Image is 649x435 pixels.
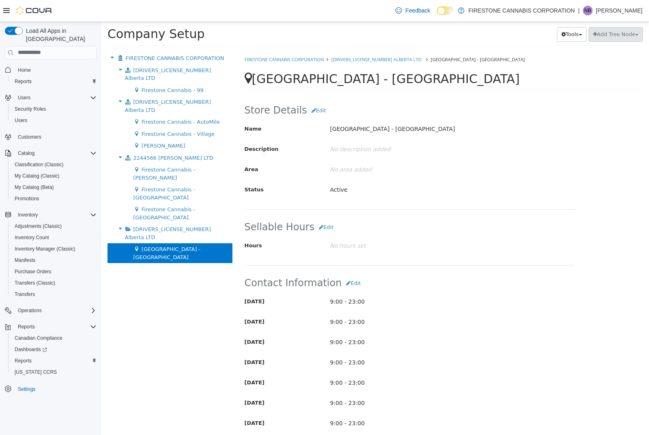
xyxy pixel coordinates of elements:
button: Inventory [2,209,100,221]
input: Dark Mode [437,6,454,15]
button: Security Roles [8,103,100,115]
a: Security Roles [11,104,49,114]
span: Catalog [15,148,97,158]
span: Transfers (Classic) [11,278,97,288]
span: Area [143,144,157,150]
a: My Catalog (Beta) [11,182,57,192]
span: Purchase Orders [15,268,52,275]
p: 9:00 - 23:00 [228,293,444,307]
span: Promotions [11,194,97,204]
span: Inventory Count [11,233,97,242]
span: Inventory Manager (Classic) [15,246,75,252]
button: Reports [15,322,38,332]
span: [GEOGRAPHIC_DATA] - [GEOGRAPHIC_DATA] [329,34,423,41]
span: Hours [143,221,161,227]
span: My Catalog (Beta) [11,182,97,192]
span: Washington CCRS [11,367,97,377]
span: [DRIVERS_LICENSE_NUMBER] Alberta LTD [24,204,110,219]
button: Add Tree Node [487,5,542,20]
button: Users [8,115,100,126]
button: Edit [240,254,264,269]
button: Users [15,93,34,103]
a: Transfers (Classic) [11,278,58,288]
span: Store Details [143,83,206,94]
span: Inventory Manager (Classic) [11,244,97,254]
button: Catalog [15,148,38,158]
a: Home [15,65,34,75]
span: Home [15,65,97,75]
span: Settings [15,384,97,394]
span: Reports [15,358,32,364]
span: Description [143,124,177,130]
span: Security Roles [11,104,97,114]
img: Cova [16,6,53,15]
p: No hours set [228,217,444,231]
span: Transfers (Classic) [15,280,55,286]
span: [DATE] [143,358,163,364]
span: [DATE] [143,297,163,303]
span: Transfers [15,291,35,298]
button: Catalog [2,148,100,159]
span: Adjustments (Classic) [15,223,62,229]
span: Reports [11,356,97,366]
button: Classification (Classic) [8,159,100,170]
button: Home [2,64,100,76]
span: Manifests [11,255,97,265]
span: Company Setup [6,5,103,19]
span: Manifests [15,257,35,264]
button: Inventory Count [8,232,100,243]
p: 9:00 - 23:00 [228,313,444,328]
span: Home [18,67,31,73]
a: Inventory Manager (Classic) [11,244,79,254]
span: Canadian Compliance [15,335,62,341]
span: [US_STATE] CCRS [15,369,57,375]
button: Tools [456,5,485,20]
span: Name [143,104,160,110]
button: My Catalog (Classic) [8,170,100,182]
span: Users [15,117,27,124]
span: Adjustments (Classic) [11,221,97,231]
a: Reports [11,356,35,366]
a: [US_STATE] CCRS [11,367,60,377]
p: [GEOGRAPHIC_DATA] - [GEOGRAPHIC_DATA] [228,100,444,114]
span: [DATE] [143,276,163,283]
span: Customers [18,134,41,140]
span: Purchase Orders [11,267,97,276]
span: Firestone Cannabis - [GEOGRAPHIC_DATA] [32,184,94,199]
span: [DATE] [143,337,163,343]
span: [DRIVERS_LICENSE_NUMBER] Alberta LTD [24,77,110,91]
span: Users [18,94,30,101]
span: Feedback [405,6,430,15]
span: Classification (Classic) [11,160,97,169]
button: Operations [15,306,45,315]
p: Active [228,161,444,175]
a: Adjustments (Classic) [11,221,65,231]
span: My Catalog (Beta) [15,184,54,191]
a: Customers [15,132,45,142]
p: 9:00 - 23:00 [228,394,444,409]
a: Purchase Orders [11,267,55,276]
p: FIRESTONE CANNABIS CORPORATION [468,6,575,15]
span: Reports [18,324,35,330]
nav: Complex example [5,61,97,416]
span: Dashboards [15,346,47,353]
a: Manifests [11,255,39,265]
a: Promotions [11,194,43,204]
a: Feedback [392,2,433,19]
button: Customers [2,131,100,143]
button: Adjustments (Classic) [8,221,100,232]
span: My Catalog (Classic) [15,173,60,179]
span: Contact Information [143,255,241,267]
span: Users [11,116,97,125]
button: Inventory [15,210,41,220]
a: Dashboards [11,345,50,354]
button: My Catalog (Beta) [8,182,100,193]
a: Settings [15,384,39,394]
p: No area added [228,141,444,155]
p: 9:00 - 23:00 [228,273,444,287]
span: Reports [15,78,32,85]
a: Transfers [11,289,38,299]
span: Reports [15,322,97,332]
span: Inventory [15,210,97,220]
div: nichol babiak [583,6,593,15]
